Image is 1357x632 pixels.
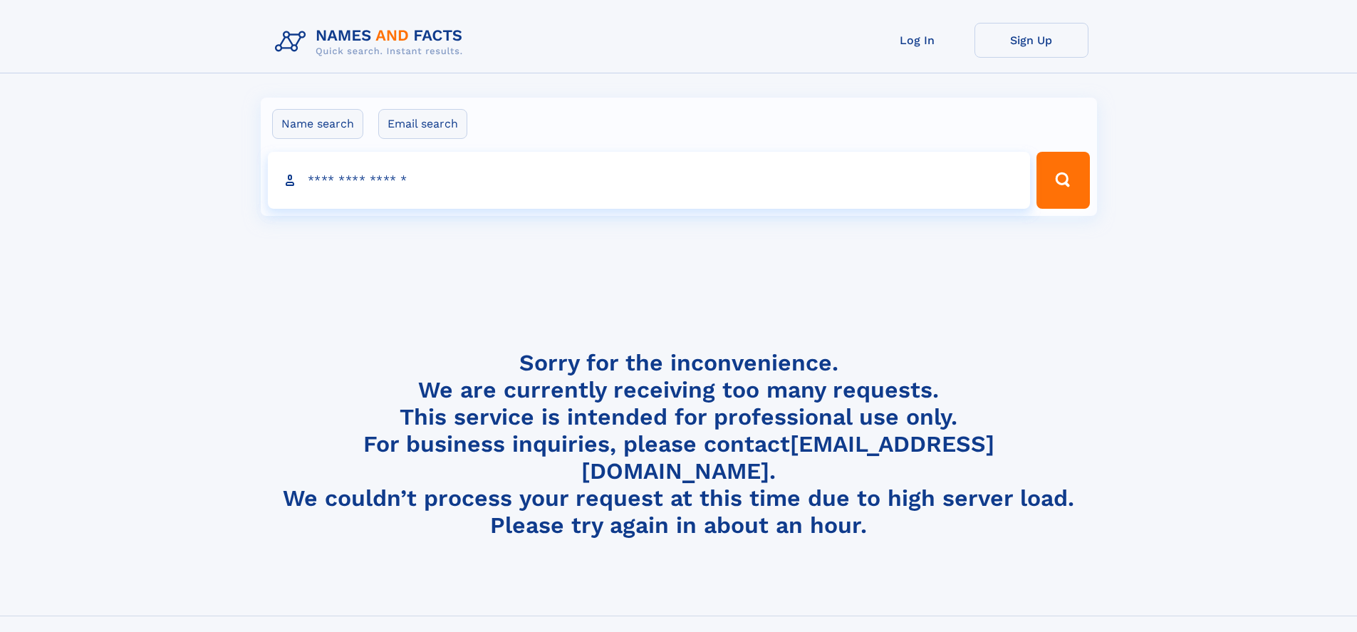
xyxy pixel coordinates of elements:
[378,109,467,139] label: Email search
[1036,152,1089,209] button: Search Button
[268,152,1031,209] input: search input
[581,430,994,485] a: [EMAIL_ADDRESS][DOMAIN_NAME]
[269,349,1088,539] h4: Sorry for the inconvenience. We are currently receiving too many requests. This service is intend...
[861,23,974,58] a: Log In
[269,23,474,61] img: Logo Names and Facts
[974,23,1088,58] a: Sign Up
[272,109,363,139] label: Name search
